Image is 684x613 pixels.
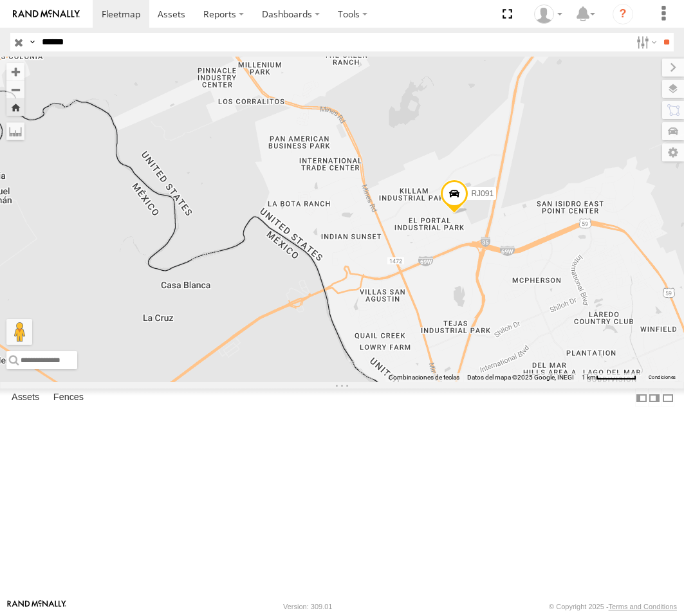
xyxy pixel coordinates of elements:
a: Terms and Conditions [609,603,677,610]
label: Fences [47,389,90,407]
a: Visit our Website [7,600,66,613]
button: Arrastra el hombrecito naranja al mapa para abrir Street View [6,319,32,345]
span: 1 km [582,374,596,381]
button: Zoom out [6,80,24,98]
i: ? [613,4,633,24]
div: Josue Jimenez [530,5,567,24]
label: Hide Summary Table [661,389,674,407]
button: Zoom in [6,63,24,80]
button: Escala del mapa: 1 km por 59 píxeles [578,373,640,382]
label: Dock Summary Table to the Right [648,389,661,407]
label: Map Settings [662,143,684,161]
label: Measure [6,122,24,140]
div: © Copyright 2025 - [549,603,677,610]
span: RJ091 [471,190,494,199]
button: Combinaciones de teclas [389,373,459,382]
a: Condiciones (se abre en una nueva pestaña) [649,374,676,380]
label: Dock Summary Table to the Left [635,389,648,407]
div: Version: 309.01 [283,603,332,610]
button: Zoom Home [6,98,24,116]
label: Assets [5,389,46,407]
label: Search Filter Options [631,33,659,51]
img: rand-logo.svg [13,10,80,19]
span: Datos del mapa ©2025 Google, INEGI [467,374,574,381]
label: Search Query [27,33,37,51]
